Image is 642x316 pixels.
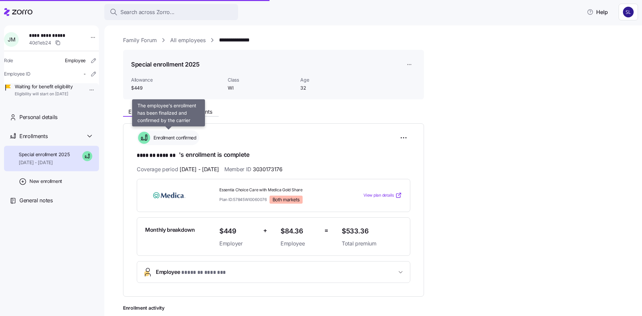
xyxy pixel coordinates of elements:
span: Files [166,109,177,114]
span: Enrollment [128,109,155,114]
span: Employee ID [4,71,30,77]
span: Essentia Choice Care with Medica Gold Share [219,187,336,193]
span: Employee [65,57,86,64]
span: New enrollment [29,178,62,185]
span: Enrollments [19,132,47,140]
span: [DATE] - [DATE] [180,165,219,174]
span: Employee [156,268,226,277]
span: Personal details [19,113,58,121]
button: Help [581,5,613,19]
span: $533.36 [342,226,402,237]
span: View plan details [363,192,394,199]
span: WI [228,85,295,91]
span: General notes [19,196,53,205]
span: Member ID [224,165,283,174]
span: Eligibility will start on [DATE] [15,91,73,97]
span: 3030173176 [253,165,283,174]
span: = [324,226,328,235]
span: Class [228,77,295,83]
span: Search across Zorro... [120,8,175,16]
span: Both markets [273,197,300,203]
span: $449 [131,85,222,91]
span: Payments [188,109,212,114]
span: $449 [219,226,258,237]
span: Age [300,77,367,83]
a: All employees [170,36,206,44]
span: Role [4,57,13,64]
span: Total premium [342,239,402,248]
span: [DATE] - [DATE] [19,159,70,166]
span: Employee [281,239,319,248]
span: Enrollment activity [123,305,424,311]
span: - [84,71,86,77]
span: Enrollment confirmed [151,134,196,141]
span: J M [8,37,15,42]
img: 9541d6806b9e2684641ca7bfe3afc45a [623,7,634,17]
span: 32 [300,85,367,91]
span: Waiting for benefit eligibility [15,83,73,90]
span: 40d1eb24 [29,39,51,46]
span: Plan ID: 57845WI0060076 [219,197,267,202]
h1: Special enrollment 2025 [131,60,200,69]
span: Help [587,8,608,16]
span: Monthly breakdown [145,226,195,234]
span: $84.36 [281,226,319,237]
span: Allowance [131,77,222,83]
span: Employer [219,239,258,248]
span: Coverage period [137,165,219,174]
img: Medica [145,188,193,203]
h1: 's enrollment is complete [137,150,410,160]
a: View plan details [363,192,402,199]
span: Special enrollment 2025 [19,151,70,158]
span: + [263,226,267,235]
a: Family Forum [123,36,157,44]
button: Search across Zorro... [104,4,238,20]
